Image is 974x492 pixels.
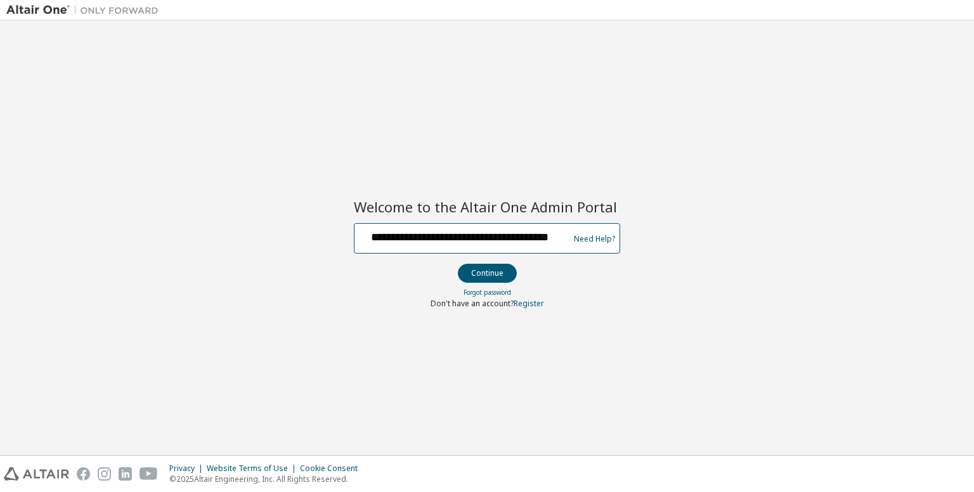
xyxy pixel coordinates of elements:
a: Need Help? [574,238,615,239]
img: instagram.svg [98,467,111,481]
img: linkedin.svg [119,467,132,481]
a: Register [514,298,544,309]
span: Don't have an account? [431,298,514,309]
img: Altair One [6,4,165,16]
img: altair_logo.svg [4,467,69,481]
div: Cookie Consent [300,463,365,474]
div: Privacy [169,463,207,474]
h2: Welcome to the Altair One Admin Portal [354,198,620,216]
button: Continue [458,264,517,283]
p: © 2025 Altair Engineering, Inc. All Rights Reserved. [169,474,365,484]
img: facebook.svg [77,467,90,481]
img: youtube.svg [140,467,158,481]
a: Forgot password [464,288,511,297]
div: Website Terms of Use [207,463,300,474]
